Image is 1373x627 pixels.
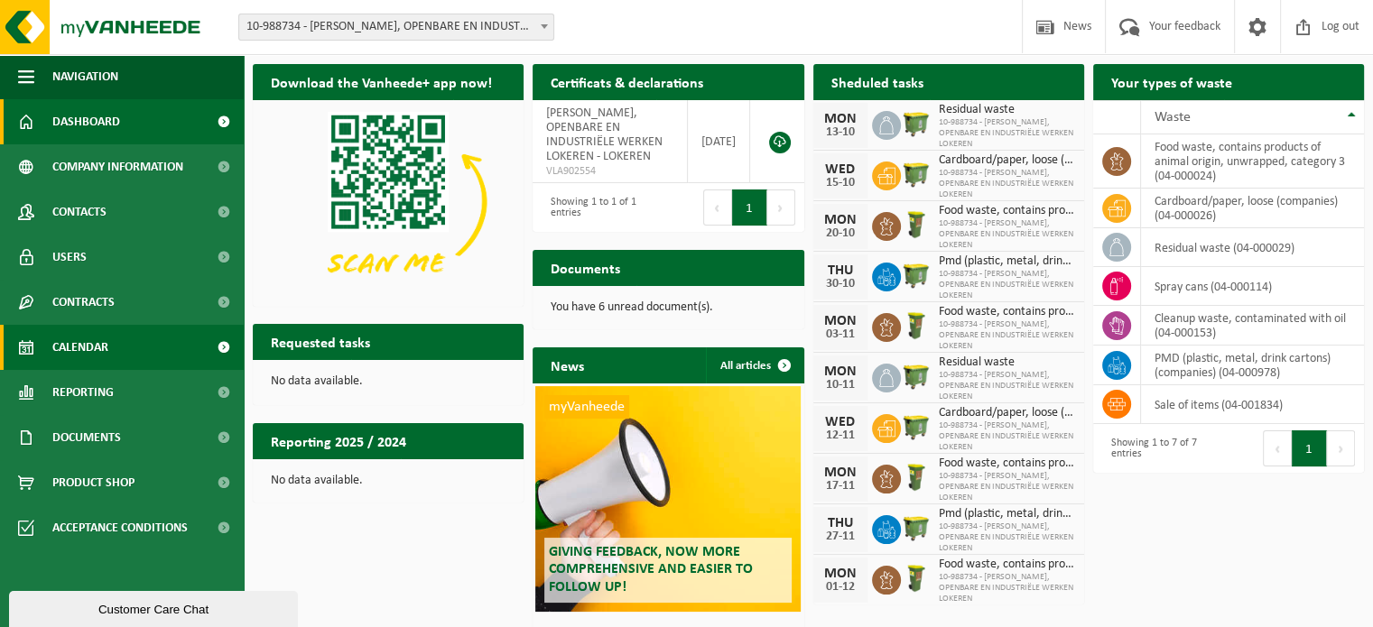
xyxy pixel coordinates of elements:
[1141,385,1364,424] td: sale of items (04-001834)
[767,189,795,226] button: Next
[939,507,1075,521] span: Pmd (plastic, metal, drink cartons) (companies)
[544,395,629,419] span: myVanheede
[939,103,1075,117] span: Residual waste
[52,99,120,144] span: Dashboard
[939,355,1075,370] span: Residual waste
[253,423,424,458] h2: Reporting 2025 / 2024
[901,361,932,392] img: WB-1100-HPE-GN-50
[901,159,932,189] img: WB-1100-HPE-GN-50
[822,126,858,139] div: 13-10
[706,347,802,383] a: All articles
[822,263,858,278] div: THU
[1141,267,1364,306] td: spray cans (04-000114)
[1141,189,1364,228] td: cardboard/paper, loose (companies) (04-000026)
[239,14,553,40] span: 10-988734 - VICTOR PEETERS, OPENBARE EN INDUSTRIËLE WERKEN LOKEREN - LOKEREN
[9,587,302,627] iframe: chat widget
[822,480,858,493] div: 17-11
[533,347,602,383] h2: News
[52,235,87,280] span: Users
[1093,64,1250,99] h2: Your types of waste
[533,64,721,99] h2: Certificats & declarations
[253,64,510,99] h2: Download the Vanheede+ app now!
[1155,110,1191,124] span: Waste
[822,278,858,290] div: 30-10
[901,108,932,139] img: WB-1100-HPE-GN-50
[1327,430,1355,466] button: Next
[822,314,858,328] div: MON
[822,364,858,379] div: MON
[901,260,932,290] img: WB-1100-HPE-GN-50
[939,370,1075,402] span: 10-988734 - [PERSON_NAME], OPENBARE EN INDUSTRIËLE WERKEN LOKEREN
[52,144,183,189] span: Company information
[822,162,858,177] div: WED
[822,379,858,392] div: 10-11
[546,164,673,179] span: VLA902554
[901,310,932,341] img: WB-0060-HPE-GN-50
[939,153,1075,168] span: Cardboard/paper, loose (companies)
[535,386,801,612] a: myVanheede Giving feedback, now more comprehensive and easier to follow up!
[1141,228,1364,267] td: residual waste (04-000029)
[533,250,638,285] h2: Documents
[939,218,1075,251] span: 10-988734 - [PERSON_NAME], OPENBARE EN INDUSTRIËLE WERKEN LOKEREN
[542,188,659,227] div: Showing 1 to 1 of 1 entries
[939,204,1075,218] span: Food waste, contains products of animal origin, unwrapped, category 3
[732,189,767,226] button: 1
[939,456,1075,471] span: Food waste, contains products of animal origin, unwrapped, category 3
[52,325,108,370] span: Calendar
[939,572,1075,604] span: 10-988734 - [PERSON_NAME], OPENBARE EN INDUSTRIËLE WERKEN LOKEREN
[939,406,1075,420] span: Cardboard/paper, loose (companies)
[813,64,942,99] h2: Sheduled tasks
[822,177,858,189] div: 15-10
[688,100,751,183] td: [DATE]
[939,305,1075,319] span: Food waste, contains products of animal origin, unwrapped, category 3
[253,324,388,359] h2: Requested tasks
[549,545,753,594] span: Giving feedback, now more comprehensive and easier to follow up!
[822,328,858,341] div: 03-11
[939,269,1075,301] span: 10-988734 - [PERSON_NAME], OPENBARE EN INDUSTRIËLE WERKEN LOKEREN
[822,581,858,594] div: 01-12
[401,458,522,494] a: View reporting
[939,558,1075,572] span: Food waste, contains products of animal origin, unwrapped, category 3
[901,563,932,594] img: WB-0060-HPE-GN-50
[822,429,858,442] div: 12-11
[822,466,858,480] div: MON
[901,209,932,240] img: WB-0060-HPE-GN-50
[939,319,1075,352] span: 10-988734 - [PERSON_NAME], OPENBARE EN INDUSTRIËLE WERKEN LOKEREN
[52,505,188,550] span: Acceptance conditions
[546,106,663,163] span: [PERSON_NAME], OPENBARE EN INDUSTRIËLE WERKEN LOKEREN - LOKEREN
[901,411,932,442] img: WB-1100-HPE-GN-50
[52,415,121,460] span: Documents
[939,471,1075,503] span: 10-988734 - [PERSON_NAME], OPENBARE EN INDUSTRIËLE WERKEN LOKEREN
[52,189,107,235] span: Contacts
[822,567,858,581] div: MON
[901,512,932,543] img: WB-1100-HPE-GN-50
[822,227,858,240] div: 20-10
[253,100,524,303] img: Download de VHEPlus App
[703,189,732,226] button: Previous
[1141,134,1364,189] td: food waste, contains products of animal origin, unwrapped, category 3 (04-000024)
[939,521,1075,554] span: 10-988734 - [PERSON_NAME], OPENBARE EN INDUSTRIËLE WERKEN LOKEREN
[271,475,506,487] p: No data available.
[1263,430,1292,466] button: Previous
[1141,306,1364,346] td: cleanup waste, contaminated with oil (04-000153)
[52,370,114,415] span: Reporting
[238,14,554,41] span: 10-988734 - VICTOR PEETERS, OPENBARE EN INDUSTRIËLE WERKEN LOKEREN - LOKEREN
[939,254,1075,269] span: Pmd (plastic, metal, drink cartons) (companies)
[822,112,858,126] div: MON
[551,301,785,314] p: You have 6 unread document(s).
[1292,430,1327,466] button: 1
[939,117,1075,150] span: 10-988734 - [PERSON_NAME], OPENBARE EN INDUSTRIËLE WERKEN LOKEREN
[1102,429,1220,468] div: Showing 1 to 7 of 7 entries
[822,530,858,543] div: 27-11
[52,54,118,99] span: Navigation
[901,462,932,493] img: WB-0060-HPE-GN-50
[939,168,1075,200] span: 10-988734 - [PERSON_NAME], OPENBARE EN INDUSTRIËLE WERKEN LOKEREN
[52,460,135,505] span: Product Shop
[822,415,858,429] div: WED
[52,280,115,325] span: Contracts
[822,516,858,530] div: THU
[271,375,506,388] p: No data available.
[1141,346,1364,385] td: PMD (plastic, metal, drink cartons) (companies) (04-000978)
[822,213,858,227] div: MON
